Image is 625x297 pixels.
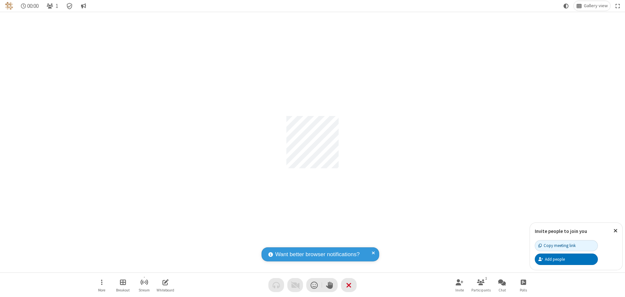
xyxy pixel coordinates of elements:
[306,278,322,292] button: Send a reaction
[561,1,571,11] button: Using system theme
[514,276,533,294] button: Open poll
[538,242,576,249] div: Copy meeting link
[44,1,61,11] button: Open participant list
[134,276,154,294] button: Start streaming
[18,1,42,11] div: Timer
[63,1,76,11] div: Meeting details Encryption enabled
[613,1,623,11] button: Fullscreen
[116,288,130,292] span: Breakout
[56,3,58,9] span: 1
[322,278,338,292] button: Raise hand
[113,276,133,294] button: Manage Breakout Rooms
[535,228,587,234] label: Invite people to join you
[268,278,284,292] button: Audio problem - check your Internet connection or call by phone
[492,276,512,294] button: Open chat
[5,2,13,10] img: QA Selenium DO NOT DELETE OR CHANGE
[156,276,175,294] button: Open shared whiteboard
[157,288,174,292] span: Whiteboard
[450,276,469,294] button: Invite participants (Alt+I)
[535,254,598,265] button: Add people
[92,276,111,294] button: Open menu
[98,288,105,292] span: More
[275,250,360,259] span: Want better browser notifications?
[27,3,39,9] span: 00:00
[584,3,608,8] span: Gallery view
[471,288,491,292] span: Participants
[498,288,506,292] span: Chat
[78,1,89,11] button: Conversation
[609,223,622,239] button: Close popover
[520,288,527,292] span: Polls
[483,275,489,281] div: 1
[455,288,464,292] span: Invite
[471,276,491,294] button: Open participant list
[139,288,150,292] span: Stream
[341,278,357,292] button: End or leave meeting
[287,278,303,292] button: Video
[535,240,598,251] button: Copy meeting link
[574,1,610,11] button: Change layout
